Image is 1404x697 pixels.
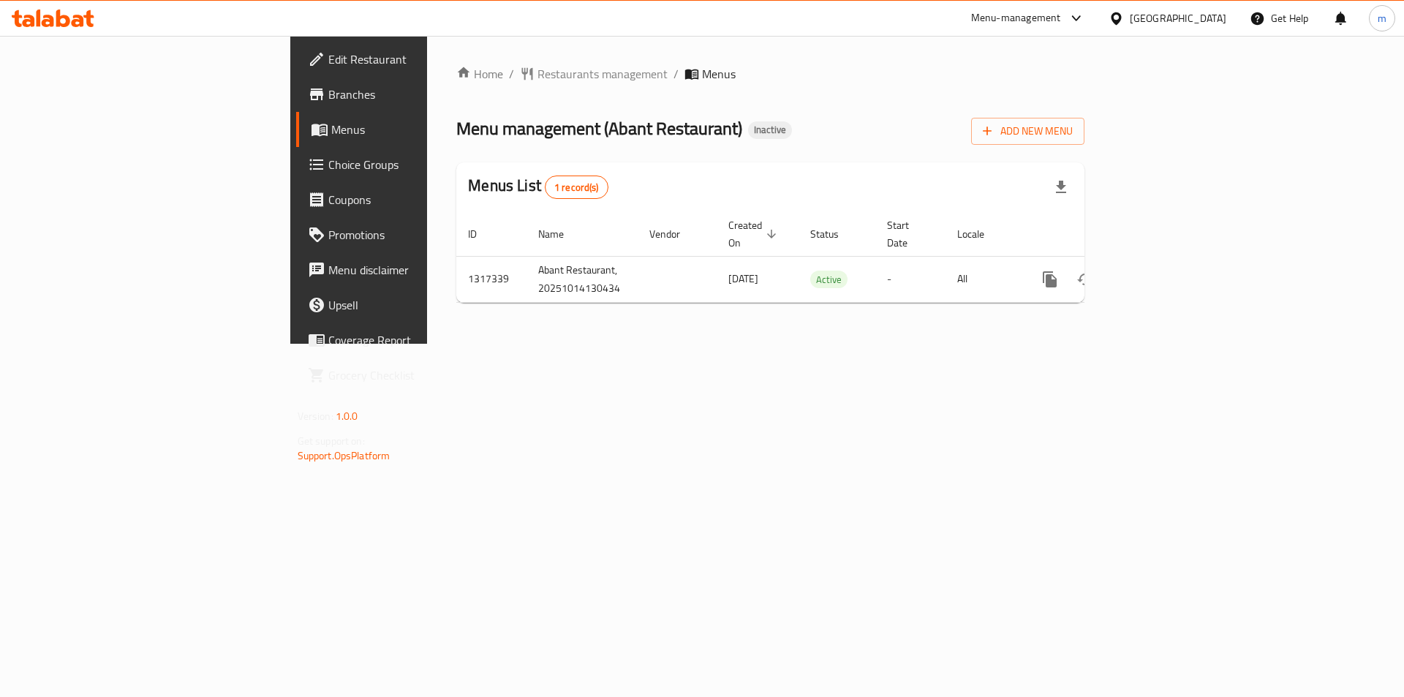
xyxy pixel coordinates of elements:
span: Status [810,225,858,243]
button: Change Status [1068,262,1103,297]
span: Grocery Checklist [328,366,513,384]
div: [GEOGRAPHIC_DATA] [1130,10,1226,26]
span: Promotions [328,226,513,244]
a: Coupons [296,182,525,217]
span: Restaurants management [537,65,668,83]
div: Export file [1043,170,1079,205]
span: Start Date [887,216,928,252]
span: Edit Restaurant [328,50,513,68]
a: Grocery Checklist [296,358,525,393]
span: Menus [702,65,736,83]
td: Abant Restaurant, 20251014130434 [526,256,638,302]
div: Inactive [748,121,792,139]
span: Menu disclaimer [328,261,513,279]
a: Menus [296,112,525,147]
span: 1 record(s) [546,181,608,195]
span: Active [810,271,848,288]
span: Choice Groups [328,156,513,173]
span: Coupons [328,191,513,208]
h2: Menus List [468,175,608,199]
a: Upsell [296,287,525,323]
th: Actions [1021,212,1185,257]
a: Restaurants management [520,65,668,83]
li: / [673,65,679,83]
a: Menu disclaimer [296,252,525,287]
span: Version: [298,407,333,426]
a: Choice Groups [296,147,525,182]
span: Locale [957,225,1003,243]
span: Menus [331,121,513,138]
div: Total records count [545,176,608,199]
span: Created On [728,216,781,252]
span: Branches [328,86,513,103]
span: Inactive [748,124,792,136]
nav: breadcrumb [456,65,1084,83]
a: Branches [296,77,525,112]
span: Coverage Report [328,331,513,349]
span: Menu management ( Abant Restaurant ) [456,112,742,145]
span: [DATE] [728,269,758,288]
a: Support.OpsPlatform [298,446,390,465]
button: Add New Menu [971,118,1084,145]
span: ID [468,225,496,243]
a: Coverage Report [296,323,525,358]
span: m [1378,10,1386,26]
span: Vendor [649,225,699,243]
span: Upsell [328,296,513,314]
span: 1.0.0 [336,407,358,426]
span: Add New Menu [983,122,1073,140]
table: enhanced table [456,212,1185,303]
a: Edit Restaurant [296,42,525,77]
button: more [1033,262,1068,297]
td: - [875,256,946,302]
a: Promotions [296,217,525,252]
td: All [946,256,1021,302]
div: Menu-management [971,10,1061,27]
span: Name [538,225,583,243]
span: Get support on: [298,432,365,451]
